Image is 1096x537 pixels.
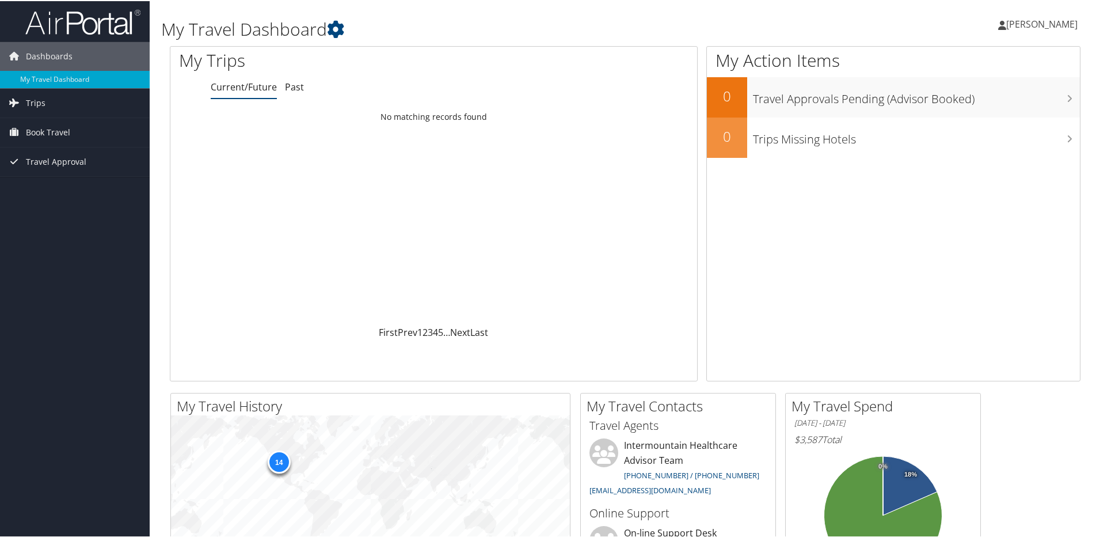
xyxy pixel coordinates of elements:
td: No matching records found [170,105,697,126]
a: [PHONE_NUMBER] / [PHONE_NUMBER] [624,469,759,479]
h3: Travel Agents [589,417,767,433]
a: First [379,325,398,338]
h6: Total [794,432,972,445]
span: … [443,325,450,338]
span: Dashboards [26,41,73,70]
a: Prev [398,325,417,338]
a: Next [450,325,470,338]
a: [PERSON_NAME] [998,6,1089,40]
h3: Travel Approvals Pending (Advisor Booked) [753,84,1080,106]
h6: [DATE] - [DATE] [794,417,972,428]
h1: My Trips [179,47,469,71]
a: 2 [423,325,428,338]
h2: 0 [707,85,747,105]
h2: My Travel Contacts [587,395,775,415]
a: 0Trips Missing Hotels [707,116,1080,157]
a: 1 [417,325,423,338]
tspan: 0% [878,462,888,469]
h2: 0 [707,126,747,145]
a: [EMAIL_ADDRESS][DOMAIN_NAME] [589,484,711,494]
a: Past [285,80,304,92]
h3: Trips Missing Hotels [753,124,1080,146]
span: $3,587 [794,432,822,445]
h1: My Travel Dashboard [161,16,780,40]
h3: Online Support [589,504,767,520]
h2: My Travel Spend [791,395,980,415]
span: Book Travel [26,117,70,146]
a: 4 [433,325,438,338]
a: Last [470,325,488,338]
span: [PERSON_NAME] [1006,17,1078,29]
span: Trips [26,88,45,116]
h2: My Travel History [177,395,570,415]
li: Intermountain Healthcare Advisor Team [584,437,772,499]
span: Travel Approval [26,146,86,175]
a: 0Travel Approvals Pending (Advisor Booked) [707,76,1080,116]
tspan: 18% [904,470,917,477]
div: 14 [267,449,290,472]
a: 3 [428,325,433,338]
a: 5 [438,325,443,338]
h1: My Action Items [707,47,1080,71]
a: Current/Future [211,80,277,92]
img: airportal-logo.png [25,7,140,35]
